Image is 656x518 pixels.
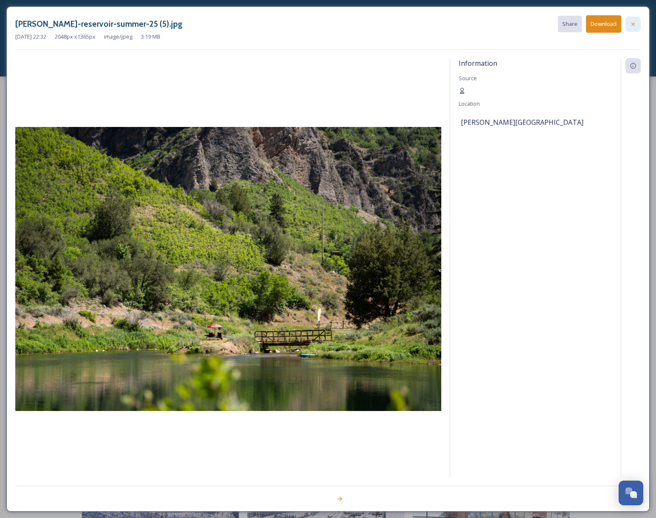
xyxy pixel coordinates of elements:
[459,74,477,82] span: Source
[459,59,497,68] span: Information
[55,33,95,41] span: 2048 px x 1365 px
[461,117,583,127] span: [PERSON_NAME][GEOGRAPHIC_DATA]
[558,16,582,32] button: Share
[104,33,132,41] span: image/jpeg
[141,33,160,41] span: 3.19 MB
[15,33,46,41] span: [DATE] 22:32
[15,127,441,411] img: DSC03998.jpg
[459,100,480,107] span: Location
[586,15,621,33] button: Download
[15,18,182,30] h3: [PERSON_NAME]-reservoir-summer-25 (5).jpg
[619,481,643,505] button: Open Chat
